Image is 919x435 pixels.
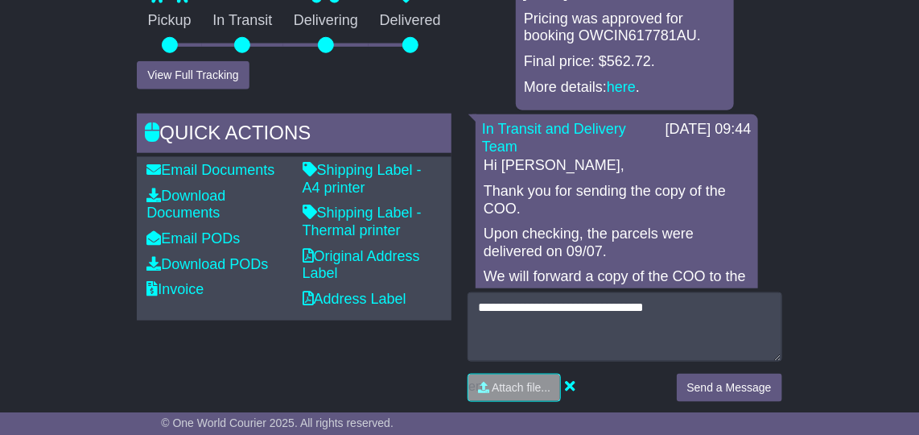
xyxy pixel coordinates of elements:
[146,162,274,178] a: Email Documents
[482,121,626,155] a: In Transit and Delivery Team
[484,157,750,175] p: Hi [PERSON_NAME],
[303,162,422,196] a: Shipping Label - A4 printer
[202,12,283,30] p: In Transit
[484,183,750,217] p: Thank you for sending the copy of the COO.
[607,79,636,95] a: here
[137,114,451,157] div: Quick Actions
[303,291,406,307] a: Address Label
[137,12,202,30] p: Pickup
[524,10,726,45] p: Pricing was approved for booking OWCIN617781AU.
[161,416,394,429] span: © One World Courier 2025. All rights reserved.
[484,226,750,260] p: Upon checking, the parcels were delivered on 09/07.
[484,268,750,303] p: We will forward a copy of the COO to the courier.
[303,248,420,282] a: Original Address Label
[369,12,451,30] p: Delivered
[677,374,782,402] button: Send a Message
[666,121,752,139] div: [DATE] 09:44
[524,53,726,71] p: Final price: $562.72.
[524,79,726,97] p: More details: .
[283,12,369,30] p: Delivering
[146,188,225,222] a: Download Documents
[137,61,249,89] button: View Full Tracking
[146,281,204,297] a: Invoice
[146,256,268,272] a: Download PODs
[303,205,422,238] a: Shipping Label - Thermal printer
[146,230,240,246] a: Email PODs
